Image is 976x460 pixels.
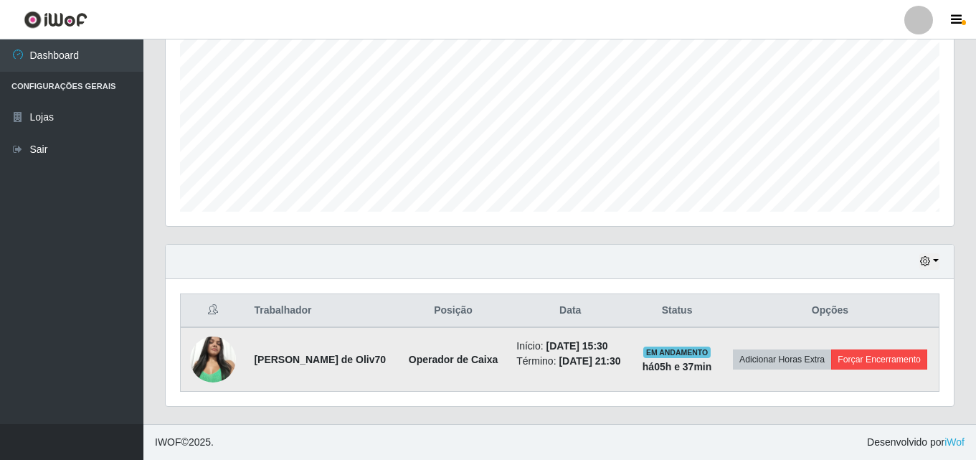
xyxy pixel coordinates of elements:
[254,354,386,365] strong: [PERSON_NAME] de Oliv70
[155,436,181,448] span: IWOF
[245,294,398,328] th: Trabalhador
[944,436,965,448] a: iWof
[721,294,939,328] th: Opções
[733,349,831,370] button: Adicionar Horas Extra
[867,435,965,450] span: Desenvolvido por
[546,340,608,352] time: [DATE] 15:30
[24,11,87,29] img: CoreUI Logo
[643,347,711,358] span: EM ANDAMENTO
[559,355,620,367] time: [DATE] 21:30
[508,294,632,328] th: Data
[399,294,508,328] th: Posição
[643,361,712,372] strong: há 05 h e 37 min
[516,339,624,354] li: Início:
[831,349,927,370] button: Forçar Encerramento
[155,435,214,450] span: © 2025 .
[632,294,721,328] th: Status
[516,354,624,369] li: Término:
[190,329,236,390] img: 1727212594442.jpeg
[409,354,498,365] strong: Operador de Caixa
